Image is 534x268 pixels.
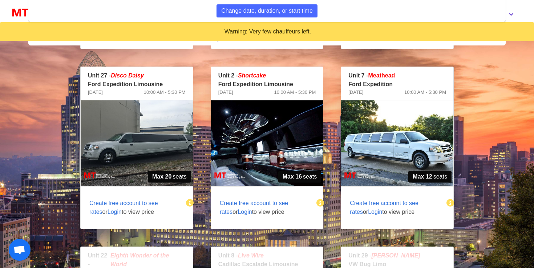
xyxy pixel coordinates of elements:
[218,80,316,89] p: Ford Expedition Limousine
[368,72,395,79] span: Meathead
[283,172,302,181] strong: Max 16
[88,80,186,89] p: Ford Expedition Limousine
[81,100,193,186] img: 27%2001.jpg
[88,89,103,96] span: [DATE]
[341,100,453,186] img: 07%2001.jpg
[238,209,252,215] span: Login
[148,171,191,183] span: seats
[404,89,446,96] span: 10:00 AM - 5:30 PM
[221,7,313,15] span: Change date, duration, or start time
[218,89,233,96] span: [DATE]
[89,200,158,215] span: Create free account to see rates
[278,171,321,183] span: seats
[348,71,446,80] p: Unit 7 -
[368,209,382,215] span: Login
[350,200,418,215] span: Create free account to see rates
[348,80,446,89] p: Ford Expedition
[211,100,323,186] img: 02%2002.jpg
[111,72,144,79] em: Disco Daisy
[274,89,316,96] span: 10:00 AM - 5:30 PM
[88,71,186,80] p: Unit 27 -
[211,190,317,225] span: or to view price
[408,171,452,183] span: seats
[6,28,530,36] div: Warning: Very few chauffeurs left.
[108,209,122,215] span: Login
[81,190,187,225] span: or to view price
[144,89,186,96] span: 10:00 AM - 5:30 PM
[348,89,363,96] span: [DATE]
[9,239,31,261] div: Open chat
[238,72,266,79] em: Shortcake
[341,190,448,225] span: or to view price
[218,71,316,80] p: Unit 2 -
[152,172,171,181] strong: Max 20
[217,4,317,17] button: Change date, duration, or start time
[413,172,432,181] strong: Max 12
[10,8,55,18] img: MotorToys Logo
[220,200,288,215] span: Create free account to see rates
